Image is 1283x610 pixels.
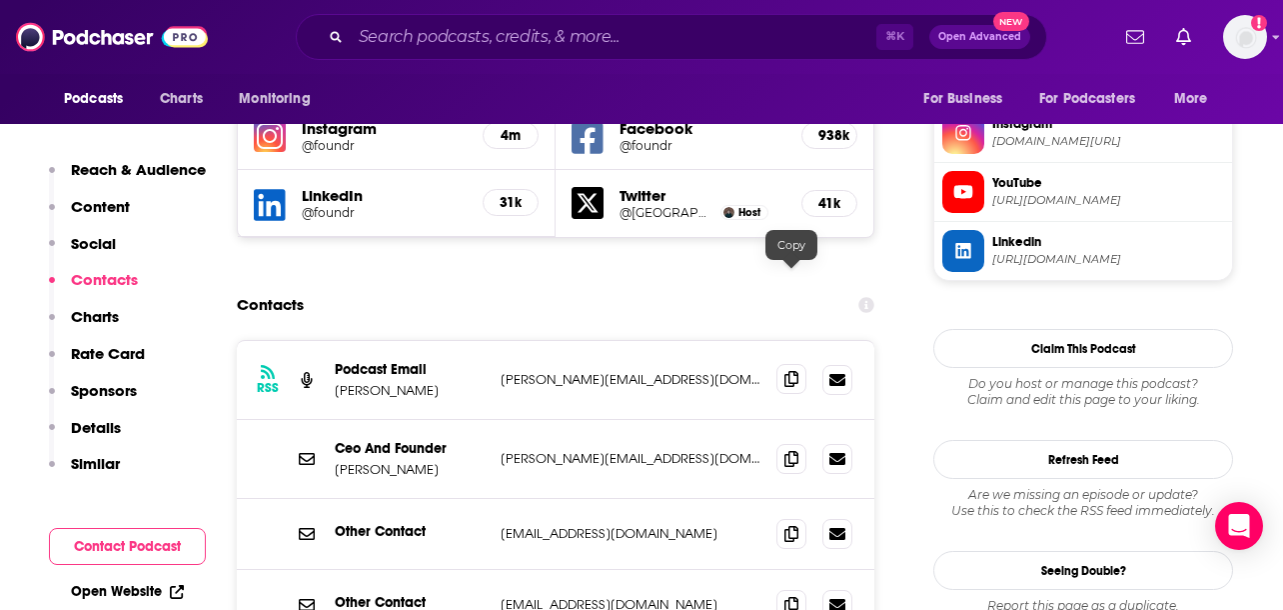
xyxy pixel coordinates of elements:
span: Podcasts [64,85,123,113]
p: Sponsors [71,381,137,400]
button: Similar [49,454,120,491]
span: Instagram [992,115,1224,133]
svg: Add a profile image [1251,15,1267,31]
a: Open Website [71,583,184,600]
button: Contact Podcast [49,528,206,565]
a: Seeing Double? [933,551,1233,590]
div: Are we missing an episode or update? Use this to check the RSS feed immediately. [933,487,1233,519]
p: [PERSON_NAME] [335,461,485,478]
p: [PERSON_NAME][EMAIL_ADDRESS][DOMAIN_NAME] [501,371,760,388]
a: Charts [147,80,215,118]
p: Similar [71,454,120,473]
h5: 41k [818,195,840,212]
span: For Podcasters [1039,85,1135,113]
h5: LinkedIn [302,186,467,205]
span: Do you host or manage this podcast? [933,376,1233,392]
button: Open AdvancedNew [929,25,1030,49]
h5: 31k [500,194,522,211]
a: YouTube[URL][DOMAIN_NAME] [942,171,1224,213]
span: Charts [160,85,203,113]
button: Rate Card [49,344,145,381]
p: Contacts [71,270,138,289]
p: [PERSON_NAME][EMAIL_ADDRESS][DOMAIN_NAME] [501,450,760,467]
img: Podchaser - Follow, Share and Rate Podcasts [16,18,208,56]
div: Claim and edit this page to your liking. [933,376,1233,408]
p: Reach & Audience [71,160,206,179]
p: Social [71,234,116,253]
a: Linkedin[URL][DOMAIN_NAME] [942,230,1224,272]
h5: Instagram [302,119,467,138]
span: Linkedin [992,233,1224,251]
span: Open Advanced [938,32,1021,42]
p: Other Contact [335,523,485,540]
span: For Business [923,85,1002,113]
button: Claim This Podcast [933,329,1233,368]
div: Open Intercom Messenger [1215,502,1263,550]
p: [EMAIL_ADDRESS][DOMAIN_NAME] [501,525,760,542]
p: Charts [71,307,119,326]
span: https://www.youtube.com/@Foundr [992,193,1224,208]
a: Show notifications dropdown [1168,20,1199,54]
h3: RSS [257,380,279,396]
button: Show profile menu [1223,15,1267,59]
p: Podcast Email [335,361,485,378]
img: iconImage [254,120,286,152]
p: Ceo And Founder [335,440,485,457]
a: Show notifications dropdown [1118,20,1152,54]
span: Host [738,206,760,219]
button: open menu [50,80,149,118]
img: Nathan Chan [723,207,734,218]
h5: 4m [500,127,522,144]
a: @[GEOGRAPHIC_DATA] [620,205,715,220]
a: @foundr [620,138,785,153]
h2: Contacts [237,286,304,324]
img: User Profile [1223,15,1267,59]
span: instagram.com/foundr [992,134,1224,149]
span: https://www.linkedin.com/company/foundr [992,252,1224,267]
h5: Twitter [620,186,785,205]
button: Sponsors [49,381,137,418]
button: Charts [49,307,119,344]
span: Logged in as AutumnKatie [1223,15,1267,59]
span: YouTube [992,174,1224,192]
h5: 938k [818,127,840,144]
div: Copy [765,230,817,260]
button: Details [49,418,121,455]
p: Details [71,418,121,437]
p: Content [71,197,130,216]
button: Reach & Audience [49,160,206,197]
button: open menu [225,80,336,118]
button: open menu [1026,80,1164,118]
button: open menu [1160,80,1233,118]
button: Social [49,234,116,271]
p: [PERSON_NAME] [335,382,485,399]
span: More [1174,85,1208,113]
button: open menu [909,80,1027,118]
a: Instagram[DOMAIN_NAME][URL] [942,112,1224,154]
span: Monitoring [239,85,310,113]
span: ⌘ K [876,24,913,50]
h5: Facebook [620,119,785,138]
a: @foundr [302,138,467,153]
div: Search podcasts, credits, & more... [296,14,1047,60]
span: New [993,12,1029,31]
button: Refresh Feed [933,440,1233,479]
button: Contacts [49,270,138,307]
input: Search podcasts, credits, & more... [351,21,876,53]
p: Rate Card [71,344,145,363]
button: Content [49,197,130,234]
a: @foundr [302,205,467,220]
